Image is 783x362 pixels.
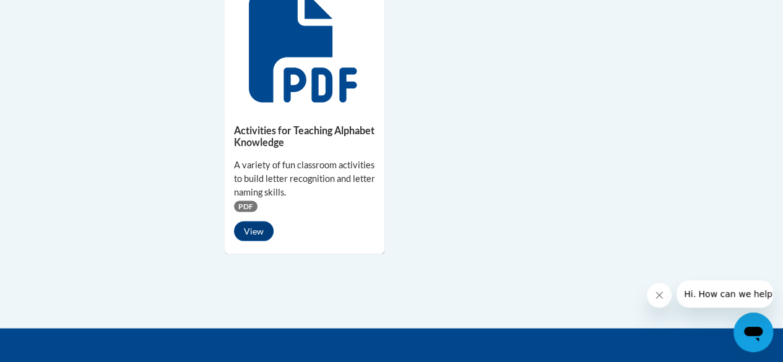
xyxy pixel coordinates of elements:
div: A variety of fun classroom activities to build letter recognition and letter naming skills. [234,158,375,199]
iframe: Message from company [677,280,773,308]
span: Hi. How can we help? [7,9,100,19]
iframe: Button to launch messaging window [733,312,773,352]
button: View [234,221,274,241]
iframe: Close message [647,283,672,308]
h5: Activities for Teaching Alphabet Knowledge [234,124,375,148]
span: PDF [234,200,257,212]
